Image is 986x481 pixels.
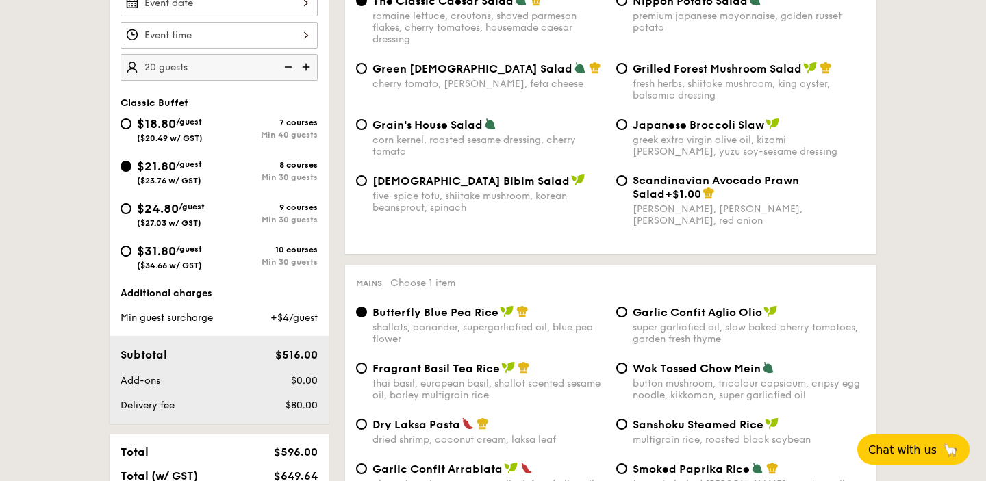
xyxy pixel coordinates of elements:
img: icon-chef-hat.a58ddaea.svg [766,462,779,474]
img: icon-vegan.f8ff3823.svg [765,417,779,430]
div: fresh herbs, shiitake mushroom, king oyster, balsamic dressing [633,78,865,101]
span: Wok Tossed Chow Mein [633,362,761,375]
input: Grilled Forest Mushroom Saladfresh herbs, shiitake mushroom, king oyster, balsamic dressing [616,63,627,74]
div: greek extra virgin olive oil, kizami [PERSON_NAME], yuzu soy-sesame dressing [633,134,865,157]
span: /guest [179,202,205,211]
input: Japanese Broccoli Slawgreek extra virgin olive oil, kizami [PERSON_NAME], yuzu soy-sesame dressing [616,119,627,130]
input: $21.80/guest($23.76 w/ GST)8 coursesMin 30 guests [121,161,131,172]
button: Chat with us🦙 [857,434,970,465]
input: $31.80/guest($34.66 w/ GST)10 coursesMin 30 guests [121,246,131,257]
div: multigrain rice, roasted black soybean [633,434,865,445]
input: Smoked Paprika Riceturmeric baked [PERSON_NAME] sweet paprika, tri-colour capsicum [616,463,627,474]
img: icon-chef-hat.a58ddaea.svg [518,361,530,374]
span: Classic Buffet [121,97,188,109]
span: $596.00 [274,445,318,458]
img: icon-chef-hat.a58ddaea.svg [477,417,489,430]
span: $21.80 [137,159,176,174]
span: Green [DEMOGRAPHIC_DATA] Salad [372,62,572,75]
input: Dry Laksa Pastadried shrimp, coconut cream, laksa leaf [356,419,367,430]
div: Min 40 guests [219,130,318,140]
input: Green [DEMOGRAPHIC_DATA] Saladcherry tomato, [PERSON_NAME], feta cheese [356,63,367,74]
img: icon-vegetarian.fe4039eb.svg [574,62,586,74]
div: shallots, coriander, supergarlicfied oil, blue pea flower [372,322,605,345]
span: Grilled Forest Mushroom Salad [633,62,802,75]
div: romaine lettuce, croutons, shaved parmesan flakes, cherry tomatoes, housemade caesar dressing [372,10,605,45]
span: $18.80 [137,116,176,131]
span: Sanshoku Steamed Rice [633,418,763,431]
span: Subtotal [121,348,167,361]
input: $18.80/guest($20.49 w/ GST)7 coursesMin 40 guests [121,118,131,129]
span: ($34.66 w/ GST) [137,261,202,270]
div: Min 30 guests [219,257,318,267]
img: icon-add.58712e84.svg [297,54,318,80]
img: icon-vegetarian.fe4039eb.svg [484,118,496,130]
div: Min 30 guests [219,172,318,182]
span: Japanese Broccoli Slaw [633,118,764,131]
span: 🦙 [942,442,959,458]
div: 7 courses [219,118,318,127]
span: Delivery fee [121,400,175,411]
img: icon-chef-hat.a58ddaea.svg [589,62,601,74]
span: Total [121,445,149,458]
img: icon-vegan.f8ff3823.svg [803,62,817,74]
img: icon-vegan.f8ff3823.svg [766,118,779,130]
div: cherry tomato, [PERSON_NAME], feta cheese [372,78,605,90]
span: ($27.03 w/ GST) [137,218,201,228]
img: icon-chef-hat.a58ddaea.svg [516,305,529,317]
span: $31.80 [137,244,176,259]
input: Garlic Confit Aglio Oliosuper garlicfied oil, slow baked cherry tomatoes, garden fresh thyme [616,307,627,317]
span: Chat with us [868,443,937,456]
img: icon-vegetarian.fe4039eb.svg [762,361,774,374]
img: icon-reduce.1d2dbef1.svg [277,54,297,80]
img: icon-vegan.f8ff3823.svg [500,305,514,317]
span: Garlic Confit Aglio Olio [633,306,762,319]
input: Sanshoku Steamed Ricemultigrain rice, roasted black soybean [616,419,627,430]
span: Smoked Paprika Rice [633,463,750,476]
img: icon-chef-hat.a58ddaea.svg [820,62,832,74]
div: dried shrimp, coconut cream, laksa leaf [372,434,605,445]
div: button mushroom, tricolour capsicum, cripsy egg noodle, kikkoman, super garlicfied oil [633,378,865,401]
span: ($23.76 w/ GST) [137,176,201,185]
img: icon-spicy.37a8142b.svg [520,462,533,474]
img: icon-vegan.f8ff3823.svg [504,462,518,474]
div: premium japanese mayonnaise, golden russet potato [633,10,865,34]
span: /guest [176,117,202,127]
span: +$1.00 [665,187,701,200]
span: $80.00 [286,400,318,411]
span: Dry Laksa Pasta [372,418,460,431]
img: icon-chef-hat.a58ddaea.svg [703,187,715,199]
span: Butterfly Blue Pea Rice [372,306,498,319]
span: Min guest surcharge [121,312,213,324]
span: $516.00 [275,348,318,361]
span: $0.00 [291,375,318,387]
input: Garlic Confit Arrabiatacherry tomato concasse, garlic-infused olive oil, chilli flakes [356,463,367,474]
img: icon-vegetarian.fe4039eb.svg [751,462,763,474]
span: /guest [176,244,202,254]
span: Scandinavian Avocado Prawn Salad [633,174,799,200]
input: Wok Tossed Chow Meinbutton mushroom, tricolour capsicum, cripsy egg noodle, kikkoman, super garli... [616,363,627,374]
div: five-spice tofu, shiitake mushroom, korean beansprout, spinach [372,190,605,213]
img: icon-vegan.f8ff3823.svg [763,305,777,317]
span: [DEMOGRAPHIC_DATA] Bibim Salad [372,174,570,187]
div: Additional charges [121,287,318,300]
span: /guest [176,159,202,169]
input: Scandinavian Avocado Prawn Salad+$1.00[PERSON_NAME], [PERSON_NAME], [PERSON_NAME], red onion [616,175,627,186]
input: Butterfly Blue Pea Riceshallots, coriander, supergarlicfied oil, blue pea flower [356,307,367,317]
span: +$4/guest [270,312,318,324]
span: Add-ons [121,375,160,387]
span: Garlic Confit Arrabiata [372,463,503,476]
div: 9 courses [219,203,318,212]
input: Fragrant Basil Tea Ricethai basil, european basil, shallot scented sesame oil, barley multigrain ... [356,363,367,374]
span: Fragrant Basil Tea Rice [372,362,500,375]
input: $24.80/guest($27.03 w/ GST)9 coursesMin 30 guests [121,203,131,214]
img: icon-vegan.f8ff3823.svg [571,174,585,186]
input: Grain's House Saladcorn kernel, roasted sesame dressing, cherry tomato [356,119,367,130]
div: [PERSON_NAME], [PERSON_NAME], [PERSON_NAME], red onion [633,203,865,226]
div: 8 courses [219,160,318,170]
div: 10 courses [219,245,318,255]
div: Min 30 guests [219,215,318,224]
img: icon-vegan.f8ff3823.svg [501,361,515,374]
input: Number of guests [121,54,318,81]
div: super garlicfied oil, slow baked cherry tomatoes, garden fresh thyme [633,322,865,345]
span: Choose 1 item [390,277,455,289]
